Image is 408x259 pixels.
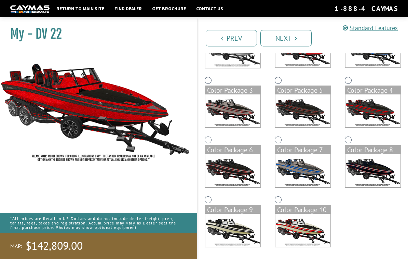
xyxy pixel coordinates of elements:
[205,154,260,187] img: color_package_367.png
[206,30,257,47] a: Prev
[10,26,180,42] h1: My - DV 22
[26,239,83,253] span: $142,809.00
[205,87,260,95] div: Color Package 3
[260,30,312,47] a: Next
[345,154,400,187] img: color_package_369.png
[205,95,260,128] img: color_package_364.png
[205,214,260,247] img: color_package_370.png
[10,5,50,13] img: white-logo-c9c8dbefe5ff5ceceb0f0178aa75bf4bb51f6bca0971e226c86eb53dfe498488.png
[335,4,398,13] div: 1-888-4CAYMAS
[345,146,400,154] div: Color Package 8
[275,206,330,214] div: Color Package 10
[275,95,330,128] img: color_package_365.png
[53,4,108,13] a: Return to main site
[343,24,398,32] a: Standard Features
[205,146,260,154] div: Color Package 6
[275,154,330,187] img: color_package_368.png
[10,243,22,250] span: MAP:
[275,146,330,154] div: Color Package 7
[10,213,187,233] p: *All prices are Retail in US Dollars and do not include dealer freight, prep, tariffs, fees, taxe...
[345,87,400,95] div: Color Package 4
[111,4,145,13] a: Find Dealer
[275,87,330,95] div: Color Package 5
[204,29,408,47] ul: Pagination
[193,4,227,13] a: Contact Us
[345,95,400,128] img: color_package_366.png
[275,214,330,247] img: color_package_371.png
[149,4,189,13] a: Get Brochure
[205,206,260,214] div: Color Package 9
